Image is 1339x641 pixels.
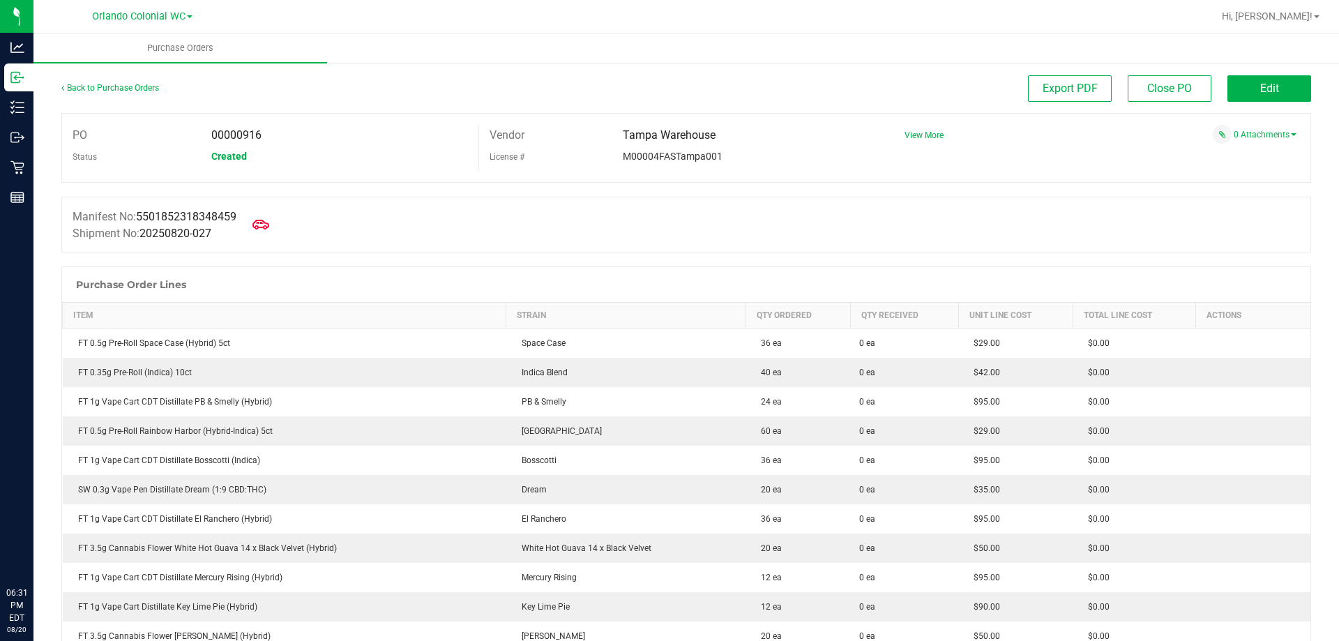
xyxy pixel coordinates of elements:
span: Bosscotti [515,455,557,465]
inline-svg: Inbound [10,70,24,84]
div: FT 3.5g Cannabis Flower White Hot Guava 14 x Black Velvet (Hybrid) [71,542,498,555]
span: 0 ea [859,542,875,555]
span: 36 ea [754,338,782,348]
span: $95.00 [967,573,1000,582]
span: 36 ea [754,514,782,524]
span: 12 ea [754,602,782,612]
span: 0 ea [859,395,875,408]
span: 36 ea [754,455,782,465]
span: Hi, [PERSON_NAME]! [1222,10,1312,22]
inline-svg: Outbound [10,130,24,144]
h1: Purchase Order Lines [76,279,186,290]
span: 0 ea [859,337,875,349]
inline-svg: Analytics [10,40,24,54]
span: Mark as Arrived [247,211,275,239]
span: Tampa Warehouse [623,128,716,142]
span: 20 ea [754,485,782,495]
div: FT 1g Vape Cart CDT Distillate PB & Smelly (Hybrid) [71,395,498,408]
div: FT 1g Vape Cart CDT Distillate Bosscotti (Indica) [71,454,498,467]
div: FT 1g Vape Cart CDT Distillate Mercury Rising (Hybrid) [71,571,498,584]
inline-svg: Retail [10,160,24,174]
span: 20 ea [754,631,782,641]
p: 08/20 [6,624,27,635]
span: 60 ea [754,426,782,436]
span: 00000916 [211,128,262,142]
span: Mercury Rising [515,573,577,582]
span: $0.00 [1081,573,1110,582]
label: PO [73,125,87,146]
span: $29.00 [967,338,1000,348]
th: Qty Received [851,303,959,329]
span: Key Lime Pie [515,602,570,612]
div: FT 0.5g Pre-Roll Space Case (Hybrid) 5ct [71,337,498,349]
div: FT 1g Vape Cart CDT Distillate El Ranchero (Hybrid) [71,513,498,525]
span: 0 ea [859,454,875,467]
label: Status [73,146,97,167]
span: $29.00 [967,426,1000,436]
span: Edit [1260,82,1279,95]
span: PB & Smelly [515,397,566,407]
span: 40 ea [754,368,782,377]
span: [GEOGRAPHIC_DATA] [515,426,602,436]
label: Manifest No: [73,209,236,225]
span: $0.00 [1081,543,1110,553]
span: $35.00 [967,485,1000,495]
span: Space Case [515,338,566,348]
div: FT 0.35g Pre-Roll (Indica) 10ct [71,366,498,379]
th: Unit Line Cost [958,303,1073,329]
a: Back to Purchase Orders [61,83,159,93]
span: Orlando Colonial WC [92,10,186,22]
a: Purchase Orders [33,33,327,63]
label: Vendor [490,125,524,146]
span: $0.00 [1081,631,1110,641]
span: 20 ea [754,543,782,553]
span: Dream [515,485,547,495]
label: License # [490,146,524,167]
span: El Ranchero [515,514,566,524]
div: FT 1g Vape Cart Distillate Key Lime Pie (Hybrid) [71,601,498,613]
span: 24 ea [754,397,782,407]
span: $95.00 [967,514,1000,524]
span: $0.00 [1081,426,1110,436]
label: Shipment No: [73,225,211,242]
span: White Hot Guava 14 x Black Velvet [515,543,651,553]
a: 0 Attachments [1234,130,1296,139]
span: $90.00 [967,602,1000,612]
span: 0 ea [859,513,875,525]
inline-svg: Reports [10,190,24,204]
th: Strain [506,303,746,329]
button: Export PDF [1028,75,1112,102]
span: $0.00 [1081,514,1110,524]
span: 0 ea [859,425,875,437]
p: 06:31 PM EDT [6,587,27,624]
span: Export PDF [1043,82,1098,95]
iframe: Resource center [14,529,56,571]
span: $0.00 [1081,485,1110,495]
span: Purchase Orders [128,42,232,54]
span: $42.00 [967,368,1000,377]
span: $0.00 [1081,397,1110,407]
button: Edit [1227,75,1311,102]
span: Created [211,151,247,162]
span: $50.00 [967,543,1000,553]
span: Indica Blend [515,368,568,377]
span: Close PO [1147,82,1192,95]
span: $0.00 [1081,602,1110,612]
span: 12 ea [754,573,782,582]
span: 20250820-027 [139,227,211,240]
span: M00004FASTampa001 [623,151,723,162]
span: [PERSON_NAME] [515,631,585,641]
th: Item [63,303,506,329]
span: $0.00 [1081,455,1110,465]
span: 5501852318348459 [136,210,236,223]
a: View More [905,130,944,140]
inline-svg: Inventory [10,100,24,114]
div: SW 0.3g Vape Pen Distillate Dream (1:9 CBD:THC) [71,483,498,496]
th: Qty Ordered [746,303,850,329]
span: 0 ea [859,601,875,613]
span: $95.00 [967,397,1000,407]
span: 0 ea [859,571,875,584]
span: 0 ea [859,483,875,496]
span: $95.00 [967,455,1000,465]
